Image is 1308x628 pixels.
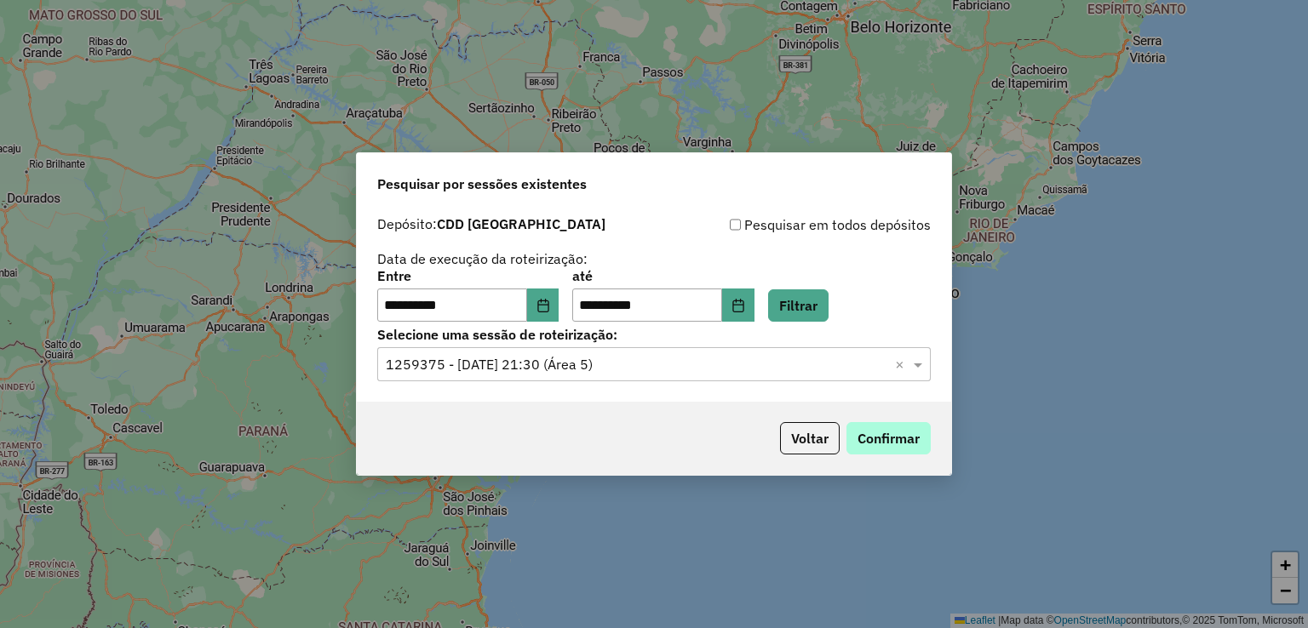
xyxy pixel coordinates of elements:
[377,265,559,286] label: Entre
[572,265,754,286] label: até
[722,288,754,323] button: Choose Date
[437,215,605,232] strong: CDD [GEOGRAPHIC_DATA]
[654,214,931,235] div: Pesquisar em todos depósitos
[780,422,840,454] button: Voltar
[377,214,605,234] label: Depósito:
[895,354,909,374] span: Clear all
[768,289,829,322] button: Filtrar
[377,324,931,345] label: Selecione uma sessão de roteirização:
[527,288,559,323] button: Choose Date
[377,174,587,194] span: Pesquisar por sessões existentes
[377,248,588,269] label: Data de execução da roteirização:
[846,422,931,454] button: Confirmar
